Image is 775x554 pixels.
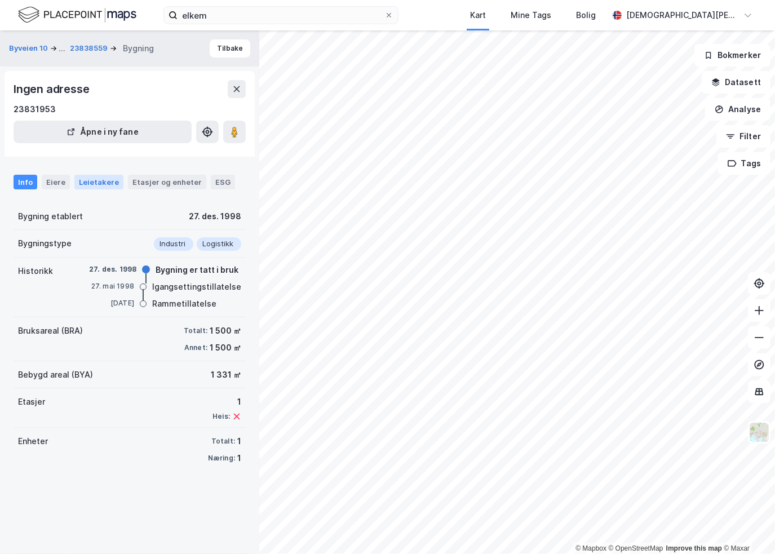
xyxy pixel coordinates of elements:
div: Bruksareal (BRA) [18,324,83,338]
div: ... [59,42,65,55]
a: OpenStreetMap [609,544,663,552]
div: Totalt: [184,326,207,335]
button: Bokmerker [694,44,770,67]
div: Totalt: [211,437,235,446]
button: Byveien 10 [9,42,50,55]
div: 1 500 ㎡ [210,324,241,338]
div: Igangsettingstillatelse [152,280,241,294]
iframe: Chat Widget [719,500,775,554]
input: Søk på adresse, matrikkel, gårdeiere, leietakere eller personer [178,7,384,24]
div: [DATE] [89,298,134,308]
div: Leietakere [74,175,123,189]
button: Filter [716,125,770,148]
img: logo.f888ab2527a4732fd821a326f86c7f29.svg [18,5,136,25]
div: [DEMOGRAPHIC_DATA][PERSON_NAME] [626,8,739,22]
div: 23831953 [14,103,56,116]
button: Tilbake [210,39,250,57]
button: Åpne i ny fane [14,121,192,143]
div: Bygning etablert [18,210,83,223]
div: Enheter [18,435,48,448]
div: Bolig [576,8,596,22]
div: Bygningstype [18,237,72,250]
div: 27. mai 1998 [89,281,134,291]
div: Mine Tags [511,8,551,22]
div: 1 331 ㎡ [211,368,241,382]
div: Næring: [208,454,235,463]
div: Kontrollprogram for chat [719,500,775,554]
div: 27. des. 1998 [189,210,241,223]
div: Bygning [123,42,154,55]
div: 27. des. 1998 [89,264,137,274]
button: Datasett [702,71,770,94]
div: 1 [237,451,241,465]
div: Bygning er tatt i bruk [156,263,238,277]
div: 1 [212,395,241,409]
div: Eiere [42,175,70,189]
div: Kart [470,8,486,22]
button: 23838559 [70,43,110,54]
button: Analyse [705,98,770,121]
a: Improve this map [666,544,722,552]
a: Mapbox [575,544,606,552]
img: Z [749,422,770,443]
div: Annet: [184,343,207,352]
div: Ingen adresse [14,80,91,98]
div: Historikk [18,264,53,278]
div: Heis: [212,412,230,421]
div: Info [14,175,37,189]
div: Bebygd areal (BYA) [18,368,93,382]
div: 1 500 ㎡ [210,341,241,354]
div: ESG [211,175,235,189]
button: Tags [718,152,770,175]
div: Rammetillatelse [152,297,216,311]
div: Etasjer og enheter [132,177,202,187]
div: 1 [237,435,241,448]
div: Etasjer [18,395,45,409]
